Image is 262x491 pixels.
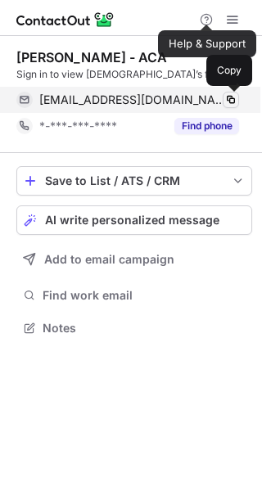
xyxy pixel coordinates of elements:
span: Find work email [43,288,246,303]
button: Notes [16,317,252,340]
div: [PERSON_NAME] - ACA [16,49,167,65]
button: Add to email campaign [16,245,252,274]
button: Find work email [16,284,252,307]
div: Save to List / ATS / CRM [45,174,224,187]
span: AI write personalized message [45,214,219,227]
button: AI write personalized message [16,205,252,235]
button: save-profile-one-click [16,166,252,196]
span: Notes [43,321,246,336]
button: Reveal Button [174,118,239,134]
div: Sign in to view [DEMOGRAPHIC_DATA]’s full profile [16,67,252,82]
img: ContactOut v5.3.10 [16,10,115,29]
span: [EMAIL_ADDRESS][DOMAIN_NAME] [39,92,227,107]
span: Add to email campaign [44,253,174,266]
